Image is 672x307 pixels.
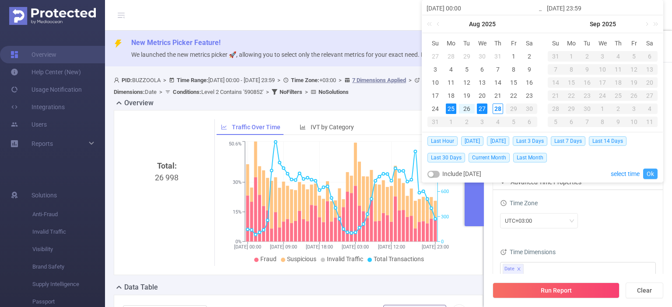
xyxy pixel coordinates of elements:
[610,89,626,102] td: September 25, 2025
[595,64,611,75] div: 10
[610,64,626,75] div: 11
[504,264,514,274] span: Date
[425,15,437,33] a: Last year (Control + left)
[459,102,475,115] td: August 26, 2025
[475,37,490,50] th: Wed
[32,276,105,293] span: Supply Intelligence
[579,50,595,63] td: September 2, 2025
[477,64,487,75] div: 6
[579,103,595,114] div: 30
[302,89,311,95] span: >
[610,39,626,47] span: Th
[524,64,535,75] div: 9
[579,51,595,62] div: 2
[611,166,640,182] a: select time
[475,76,490,89] td: August 13, 2025
[10,98,65,116] a: Integrations
[642,90,658,101] div: 27
[626,117,642,127] div: 10
[610,37,626,50] th: Thu
[642,39,658,47] span: Sa
[503,264,524,274] li: Date
[441,239,444,245] tspan: 0
[506,89,521,102] td: August 22, 2025
[131,51,505,58] span: We launched the new metrics picker 🚀, allowing you to select only the relevant metrics for your e...
[490,115,506,128] td: September 4, 2025
[569,218,574,224] i: icon: down
[548,89,563,102] td: September 21, 2025
[157,89,165,95] span: >
[427,39,443,47] span: Su
[427,89,443,102] td: August 17, 2025
[563,102,579,115] td: September 29, 2025
[589,136,626,146] span: Last 14 Days
[563,50,579,63] td: September 1, 2025
[475,63,490,76] td: August 6, 2025
[10,63,81,81] a: Help Center (New)
[548,90,563,101] div: 21
[548,115,563,128] td: October 5, 2025
[493,90,503,101] div: 21
[506,63,521,76] td: August 8, 2025
[508,90,519,101] div: 22
[595,90,611,101] div: 24
[595,103,611,114] div: 1
[595,50,611,63] td: September 3, 2025
[563,37,579,50] th: Mon
[427,166,481,182] div: Include [DATE]
[443,76,459,89] td: August 11, 2025
[459,89,475,102] td: August 19, 2025
[610,103,626,114] div: 2
[31,140,53,147] span: Reports
[490,102,506,115] td: August 28, 2025
[626,64,642,75] div: 12
[374,255,424,262] span: Total Transactions
[642,117,658,127] div: 11
[177,77,208,83] b: Time Range:
[648,15,660,33] a: Next year (Control + right)
[513,136,547,146] span: Last 3 Days
[579,37,595,50] th: Tue
[475,117,490,127] div: 3
[642,64,658,75] div: 13
[318,89,349,95] b: No Solutions
[10,116,47,133] a: Users
[233,179,241,185] tspan: 30%
[10,81,82,98] a: Usage Notification
[114,39,122,48] i: icon: thunderbolt
[263,89,272,95] span: >
[427,3,538,14] input: Start date
[579,90,595,101] div: 23
[461,136,483,146] span: [DATE]
[579,63,595,76] td: September 9, 2025
[548,103,563,114] div: 28
[481,15,497,33] a: 2025
[443,37,459,50] th: Mon
[579,115,595,128] td: October 7, 2025
[493,77,503,88] div: 14
[642,76,658,89] td: September 20, 2025
[595,115,611,128] td: October 8, 2025
[490,117,506,127] div: 4
[336,77,344,83] span: >
[548,102,563,115] td: September 28, 2025
[642,63,658,76] td: September 13, 2025
[459,39,475,47] span: Tu
[446,90,456,101] div: 18
[459,37,475,50] th: Tue
[626,39,642,47] span: Fr
[610,63,626,76] td: September 11, 2025
[521,76,537,89] td: August 16, 2025
[459,76,475,89] td: August 12, 2025
[422,244,449,250] tspan: [DATE] 23:00
[548,63,563,76] td: September 7, 2025
[427,63,443,76] td: August 3, 2025
[441,214,449,220] tspan: 300
[610,115,626,128] td: October 9, 2025
[642,89,658,102] td: September 27, 2025
[579,77,595,88] div: 16
[643,169,658,179] a: Ok
[126,160,207,307] div: 26 998
[275,77,283,83] span: >
[513,153,547,162] span: Last Month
